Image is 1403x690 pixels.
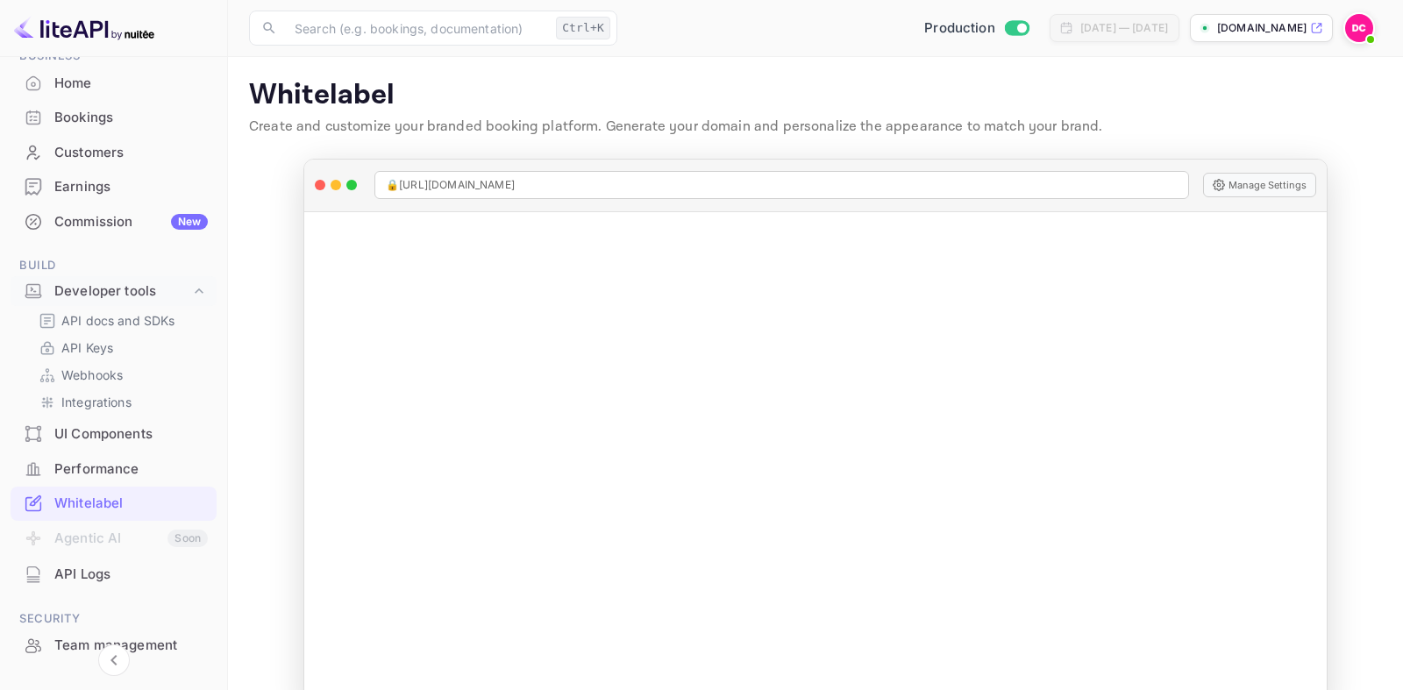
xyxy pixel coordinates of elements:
a: API docs and SDKs [39,311,203,330]
div: Earnings [11,170,217,204]
p: Webhooks [61,366,123,384]
p: Integrations [61,393,132,411]
img: LiteAPI logo [14,14,154,42]
div: Team management [11,629,217,663]
div: Developer tools [54,281,190,302]
p: Whitelabel [249,78,1382,113]
div: API Keys [32,335,210,360]
div: API docs and SDKs [32,308,210,333]
a: Team management [11,629,217,661]
div: Integrations [32,389,210,415]
a: Integrations [39,393,203,411]
span: 🔒 [URL][DOMAIN_NAME] [386,177,515,193]
div: Customers [11,136,217,170]
div: Bookings [11,101,217,135]
div: API Logs [54,565,208,585]
a: Performance [11,452,217,485]
a: CommissionNew [11,205,217,238]
div: Performance [11,452,217,487]
div: Home [11,67,217,101]
span: Production [924,18,995,39]
div: Whitelabel [54,494,208,514]
a: API Logs [11,558,217,590]
div: CommissionNew [11,205,217,239]
div: Team management [54,636,208,656]
p: Create and customize your branded booking platform. Generate your domain and personalize the appe... [249,117,1382,138]
div: UI Components [11,417,217,452]
a: Home [11,67,217,99]
div: UI Components [54,424,208,445]
div: Commission [54,212,208,232]
div: Developer tools [11,276,217,307]
div: Customers [54,143,208,163]
div: New [171,214,208,230]
p: API docs and SDKs [61,311,175,330]
div: Ctrl+K [556,17,610,39]
div: Webhooks [32,362,210,388]
div: Earnings [54,177,208,197]
div: Performance [54,459,208,480]
div: API Logs [11,558,217,592]
button: Collapse navigation [98,644,130,676]
p: API Keys [61,338,113,357]
div: [DATE] — [DATE] [1080,20,1168,36]
a: Whitelabel [11,487,217,519]
img: Dale Castaldi [1345,14,1373,42]
span: Build [11,256,217,275]
div: Whitelabel [11,487,217,521]
button: Manage Settings [1203,173,1316,197]
input: Search (e.g. bookings, documentation) [284,11,549,46]
a: UI Components [11,417,217,450]
a: API Keys [39,338,203,357]
a: Bookings [11,101,217,133]
a: Earnings [11,170,217,203]
a: Customers [11,136,217,168]
div: Bookings [54,108,208,128]
span: Security [11,609,217,629]
p: [DOMAIN_NAME] [1217,20,1307,36]
div: Home [54,74,208,94]
div: Switch to Sandbox mode [917,18,1036,39]
a: Webhooks [39,366,203,384]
